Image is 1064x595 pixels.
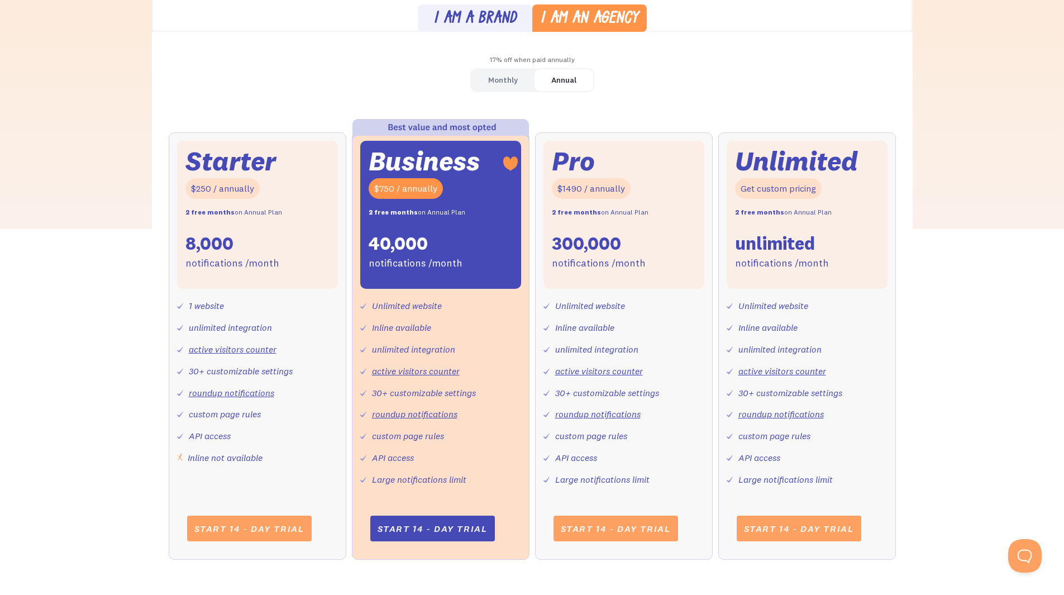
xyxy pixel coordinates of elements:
a: active visitors counter [372,365,460,377]
div: Inline available [738,320,798,336]
a: roundup notifications [555,408,641,420]
div: custom page rules [189,406,261,422]
div: custom page rules [738,428,810,444]
div: notifications /month [735,255,829,272]
iframe: Toggle Customer Support [1008,539,1042,573]
div: 30+ customizable settings [555,385,659,401]
div: notifications /month [369,255,462,272]
div: 30+ customizable settings [738,385,842,401]
div: 30+ customizable settings [189,363,293,379]
div: notifications /month [552,255,646,272]
a: Start 14 - day trial [737,516,861,541]
div: unlimited integration [738,341,822,358]
a: roundup notifications [189,387,274,398]
div: on Annual Plan [185,204,282,221]
div: 300,000 [552,232,621,255]
div: 30+ customizable settings [372,385,476,401]
div: on Annual Plan [369,204,465,221]
div: custom page rules [555,428,627,444]
div: Large notifications limit [555,472,650,488]
div: unlimited [735,232,815,255]
strong: 2 free months [552,208,601,216]
div: Starter [185,149,276,173]
div: Monthly [488,72,518,88]
div: Unlimited website [555,298,625,314]
div: 1 website [189,298,224,314]
div: custom page rules [372,428,444,444]
strong: 2 free months [735,208,784,216]
a: Start 14 - day trial [187,516,312,541]
div: Unlimited website [738,298,808,314]
a: active visitors counter [189,344,276,355]
div: $750 / annually [369,178,443,199]
div: on Annual Plan [552,204,648,221]
div: Get custom pricing [735,178,822,199]
div: API access [738,450,780,466]
a: active visitors counter [555,365,643,377]
div: on Annual Plan [735,204,832,221]
div: unlimited integration [189,320,272,336]
div: I am an agency [540,11,638,27]
div: Large notifications limit [372,472,466,488]
div: notifications /month [185,255,279,272]
div: Business [369,149,480,173]
a: Start 14 - day trial [554,516,678,541]
div: unlimited integration [555,341,638,358]
div: Annual [551,72,576,88]
div: $1490 / annually [552,178,631,199]
a: Start 14 - day trial [370,516,495,541]
div: Large notifications limit [738,472,833,488]
a: roundup notifications [372,408,457,420]
div: Inline available [372,320,431,336]
div: Unlimited website [372,298,442,314]
div: I am a brand [433,11,517,27]
div: API access [372,450,414,466]
div: 17% off when paid annually [152,52,913,68]
div: Pro [552,149,595,173]
div: unlimited integration [372,341,455,358]
div: API access [555,450,597,466]
a: active visitors counter [738,365,826,377]
div: $250 / annually [185,178,260,199]
div: 40,000 [369,232,428,255]
div: Inline available [555,320,614,336]
a: roundup notifications [738,408,824,420]
div: 8,000 [185,232,233,255]
div: Inline not available [188,450,263,466]
div: API access [189,428,231,444]
div: Unlimited [735,149,858,173]
strong: 2 free months [369,208,418,216]
strong: 2 free months [185,208,235,216]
